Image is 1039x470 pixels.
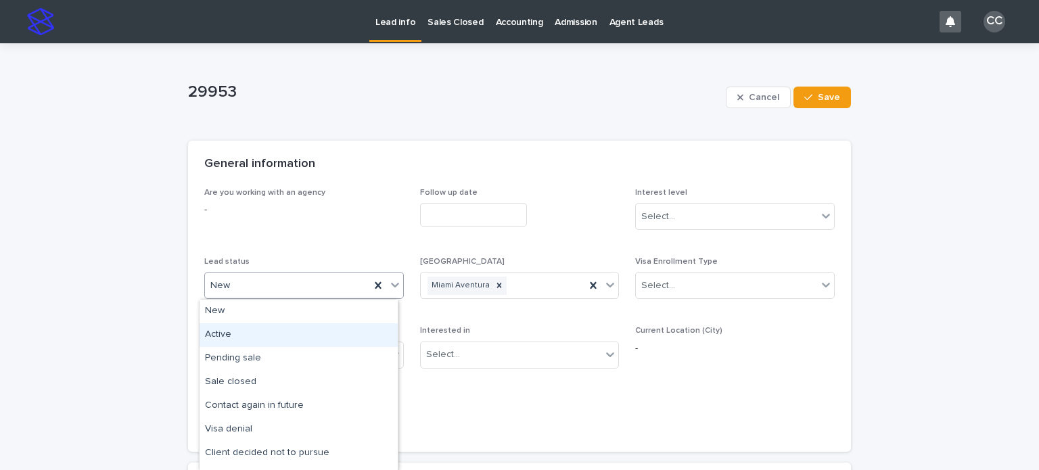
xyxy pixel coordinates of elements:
[641,279,675,293] div: Select...
[200,347,398,371] div: Pending sale
[200,394,398,418] div: Contact again in future
[204,258,250,266] span: Lead status
[210,279,230,293] span: New
[793,87,851,108] button: Save
[420,258,505,266] span: [GEOGRAPHIC_DATA]
[428,277,492,295] div: Miami Aventura
[204,189,325,197] span: Are you working with an agency
[27,8,54,35] img: stacker-logo-s-only.png
[200,442,398,465] div: Client decided not to pursue
[635,327,722,335] span: Current Location (City)
[420,327,470,335] span: Interested in
[641,210,675,224] div: Select...
[749,93,779,102] span: Cancel
[188,83,720,102] p: 29953
[204,157,315,172] h2: General information
[726,87,791,108] button: Cancel
[635,342,835,356] p: -
[200,300,398,323] div: New
[204,203,404,217] p: -
[818,93,840,102] span: Save
[200,323,398,347] div: Active
[200,418,398,442] div: Visa denial
[426,348,460,362] div: Select...
[200,371,398,394] div: Sale closed
[420,189,478,197] span: Follow up date
[984,11,1005,32] div: CC
[635,258,718,266] span: Visa Enrollment Type
[635,189,687,197] span: Interest level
